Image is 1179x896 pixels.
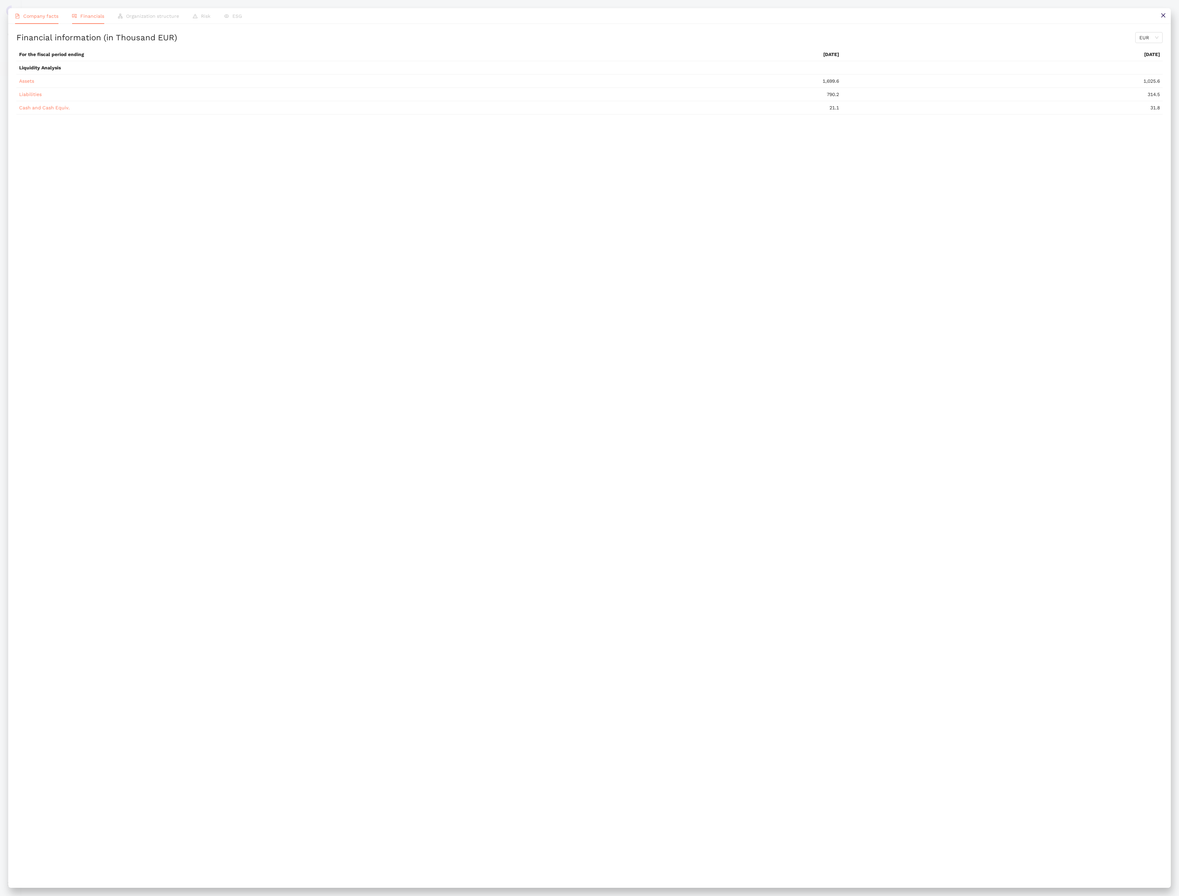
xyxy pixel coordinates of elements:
span: 314.5 [1148,92,1160,97]
span: eye [224,14,229,18]
span: EUR [1139,32,1158,43]
span: close [1161,13,1166,18]
span: Cash and Cash Equiv. [19,105,70,110]
span: 790.2 [827,92,839,97]
h2: Financial information (in Thousand EUR) [16,32,177,44]
span: Risk [201,13,211,19]
span: Assets [19,78,34,84]
span: fund-view [72,14,77,18]
span: warning [193,14,198,18]
span: Liabilities [19,92,42,97]
span: Organization structure [126,13,179,19]
span: [DATE] [823,52,839,57]
span: 21.1 [829,105,839,110]
button: close [1155,8,1171,24]
span: Company facts [23,13,58,19]
span: ESG [232,13,242,19]
span: 1,025.6 [1143,78,1160,84]
span: apartment [118,14,123,18]
span: Financials [80,13,104,19]
span: [DATE] [1144,52,1160,57]
span: 31.8 [1150,105,1160,110]
span: Liquidity Analysis [19,65,61,70]
span: For the fiscal period ending [19,52,84,57]
span: 1,699.6 [823,78,839,84]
